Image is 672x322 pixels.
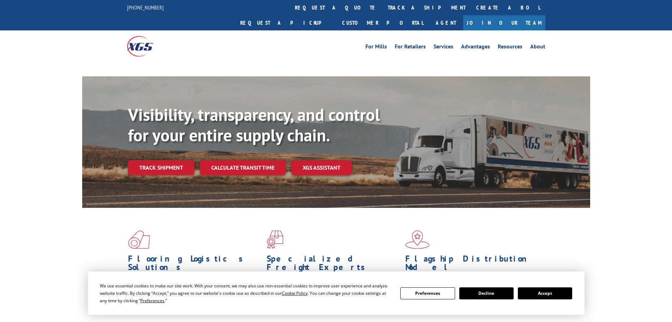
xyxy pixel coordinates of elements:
[337,15,429,30] a: Customer Portal
[395,44,426,52] a: For Retailers
[498,44,522,52] a: Resources
[88,271,585,315] div: Cookie Consent Prompt
[461,44,490,52] a: Advantages
[128,160,194,175] a: Track shipment
[530,44,545,52] a: About
[128,230,150,249] img: xgs-icon-total-supply-chain-intelligence-red
[429,15,463,30] a: Agent
[405,230,430,249] img: xgs-icon-flagship-distribution-model-red
[282,290,308,296] span: Cookie Policy
[127,4,164,11] a: [PHONE_NUMBER]
[100,282,392,304] div: We use essential cookies to make our site work. With your consent, we may also use non-essential ...
[291,160,352,175] a: XGS ASSISTANT
[235,15,337,30] a: Request a pickup
[200,160,286,175] a: Calculate transit time
[267,230,283,249] img: xgs-icon-focused-on-flooring-red
[128,254,261,275] h1: Flooring Logistics Solutions
[128,104,380,146] b: Visibility, transparency, and control for your entire supply chain.
[434,44,453,52] a: Services
[459,287,514,299] button: Decline
[518,287,572,299] button: Accept
[140,298,164,304] span: Preferences
[463,15,545,30] a: Join Our Team
[400,287,455,299] button: Preferences
[405,254,539,275] h1: Flagship Distribution Model
[267,254,400,275] h1: Specialized Freight Experts
[365,44,387,52] a: For Mills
